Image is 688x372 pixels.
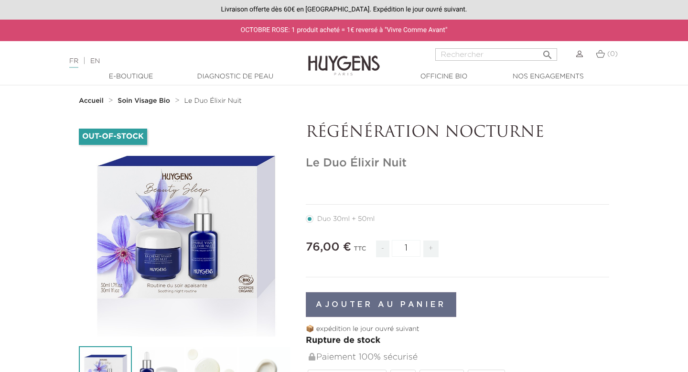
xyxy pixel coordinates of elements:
button:  [539,45,556,58]
a: Soin Visage Bio [118,97,172,105]
img: Paiement 100% sécurisé [309,353,315,361]
a: EN [90,58,100,65]
input: Rechercher [435,48,557,61]
span: (0) [607,51,618,57]
a: Officine Bio [396,72,492,82]
div: | [64,55,279,67]
strong: Soin Visage Bio [118,98,170,104]
button: Ajouter au panier [306,292,456,317]
h1: Le Duo Élixir Nuit [306,156,609,170]
p: RÉGÉNÉRATION NOCTURNE [306,124,609,142]
a: E-Boutique [83,72,179,82]
span: Rupture de stock [306,336,380,345]
img: Huygens [308,40,380,77]
a: Le Duo Élixir Nuit [184,97,242,105]
li: Out-of-Stock [79,129,147,145]
a: Nos engagements [500,72,596,82]
div: TTC [354,239,366,264]
a: Accueil [79,97,106,105]
div: Paiement 100% sécurisé [308,347,609,368]
strong: Accueil [79,98,104,104]
a: FR [69,58,78,68]
i:  [542,46,553,58]
span: Le Duo Élixir Nuit [184,98,242,104]
input: Quantité [392,240,420,257]
label: Duo 30ml + 50ml [306,215,386,223]
span: - [376,241,389,257]
a: Diagnostic de peau [187,72,283,82]
p: 📦 expédition le jour ouvré suivant [306,324,609,334]
span: 76,00 € [306,241,351,253]
span: + [423,241,439,257]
